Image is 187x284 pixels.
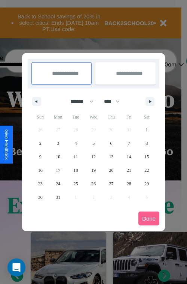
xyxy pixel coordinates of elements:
[38,177,43,191] span: 23
[67,150,85,164] button: 11
[74,164,78,177] span: 18
[109,164,113,177] span: 20
[91,164,96,177] span: 19
[67,177,85,191] button: 25
[127,150,131,164] span: 14
[120,111,138,123] span: Fri
[144,177,149,191] span: 29
[56,150,60,164] span: 10
[49,111,67,123] span: Mon
[120,137,138,150] button: 7
[31,111,49,123] span: Sun
[31,150,49,164] button: 9
[57,137,59,150] span: 3
[49,150,67,164] button: 10
[91,177,96,191] span: 26
[102,150,120,164] button: 13
[67,137,85,150] button: 4
[102,111,120,123] span: Thu
[38,191,43,204] span: 30
[102,137,120,150] button: 6
[67,164,85,177] button: 18
[85,164,102,177] button: 19
[67,111,85,123] span: Tue
[120,177,138,191] button: 28
[120,164,138,177] button: 21
[74,177,78,191] span: 25
[31,164,49,177] button: 16
[110,137,112,150] span: 6
[138,123,156,137] button: 1
[138,212,159,225] button: Done
[56,191,60,204] span: 31
[145,137,148,150] span: 8
[138,111,156,123] span: Sat
[31,177,49,191] button: 23
[38,164,43,177] span: 16
[31,191,49,204] button: 30
[144,164,149,177] span: 22
[56,177,60,191] span: 24
[49,137,67,150] button: 3
[127,177,131,191] span: 28
[74,150,78,164] span: 11
[85,177,102,191] button: 26
[102,177,120,191] button: 27
[56,164,60,177] span: 17
[75,137,77,150] span: 4
[39,150,42,164] span: 9
[127,164,131,177] span: 21
[49,191,67,204] button: 31
[85,111,102,123] span: Wed
[102,164,120,177] button: 20
[49,177,67,191] button: 24
[138,164,156,177] button: 22
[92,137,95,150] span: 5
[138,150,156,164] button: 15
[109,177,113,191] span: 27
[138,177,156,191] button: 29
[7,258,25,276] div: Open Intercom Messenger
[145,123,148,137] span: 1
[144,150,149,164] span: 15
[120,150,138,164] button: 14
[39,137,42,150] span: 2
[85,150,102,164] button: 12
[91,150,96,164] span: 12
[49,164,67,177] button: 17
[128,137,130,150] span: 7
[85,137,102,150] button: 5
[4,129,9,160] div: Give Feedback
[109,150,113,164] span: 13
[31,137,49,150] button: 2
[138,137,156,150] button: 8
